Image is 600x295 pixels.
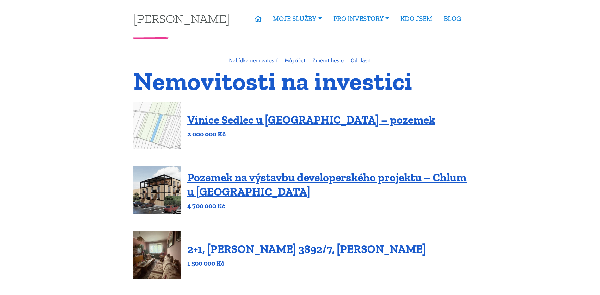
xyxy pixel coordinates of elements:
[187,171,467,198] a: Pozemek na výstavbu developerského projektu – Chlum u [GEOGRAPHIC_DATA]
[187,202,467,210] p: 4 700 000 Kč
[133,71,467,92] h1: Nemovitosti na investici
[312,57,344,64] a: Změnit heslo
[187,130,435,139] p: 2 000 000 Kč
[229,57,278,64] a: Nabídka nemovitostí
[133,12,230,25] a: [PERSON_NAME]
[187,259,426,268] p: 1 500 000 Kč
[395,11,438,26] a: KDO JSEM
[328,11,395,26] a: PRO INVESTORY
[351,57,371,64] a: Odhlásit
[438,11,467,26] a: BLOG
[187,242,426,256] a: 2+1, [PERSON_NAME] 3892/7, [PERSON_NAME]
[285,57,306,64] a: Můj účet
[187,113,435,127] a: Vinice Sedlec u [GEOGRAPHIC_DATA] – pozemek
[267,11,327,26] a: MOJE SLUŽBY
